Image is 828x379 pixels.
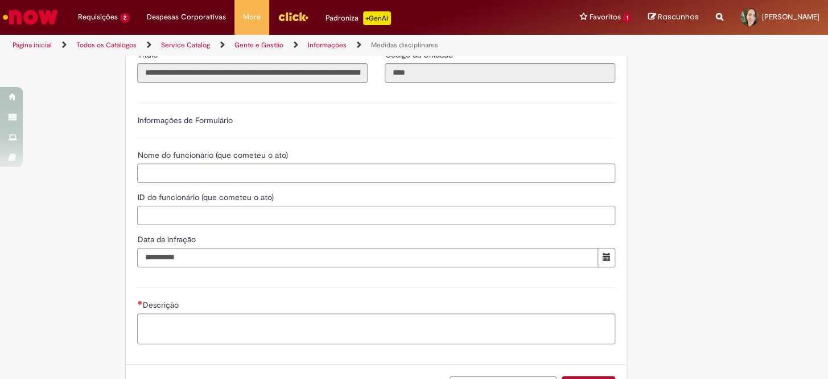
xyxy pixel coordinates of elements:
[137,164,615,183] input: Nome do funcionário (que cometeu o ato)
[137,313,615,344] textarea: Descrição
[371,40,438,50] a: Medidas disciplinares
[326,11,391,25] div: Padroniza
[308,40,347,50] a: Informações
[13,40,52,50] a: Página inicial
[147,11,226,23] span: Despesas Corporativas
[142,300,180,310] span: Descrição
[234,40,283,50] a: Gente e Gestão
[385,50,455,60] span: Somente leitura - Código da Unidade
[137,248,598,267] input: Data da infração
[137,63,368,83] input: Título
[385,63,615,83] input: Código da Unidade
[623,13,631,23] span: 1
[137,234,197,244] span: Data da infração
[243,11,261,23] span: More
[598,248,615,267] button: Mostrar calendário para Data da infração
[1,6,60,28] img: ServiceNow
[120,13,130,23] span: 2
[137,206,615,225] input: ID do funcionário (que cometeu o ato)
[9,35,543,56] ul: Trilhas de página
[589,11,620,23] span: Favoritos
[648,12,699,23] a: Rascunhos
[762,12,819,22] span: [PERSON_NAME]
[137,115,232,125] label: Informações de Formulário
[363,11,391,25] p: +GenAi
[76,40,137,50] a: Todos os Catálogos
[137,300,142,305] span: Necessários
[137,50,159,60] span: Somente leitura - Título
[137,192,275,202] span: ID do funcionário (que cometeu o ato)
[78,11,118,23] span: Requisições
[278,8,308,25] img: click_logo_yellow_360x200.png
[658,11,699,22] span: Rascunhos
[137,150,290,160] span: Nome do funcionário (que cometeu o ato)
[161,40,210,50] a: Service Catalog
